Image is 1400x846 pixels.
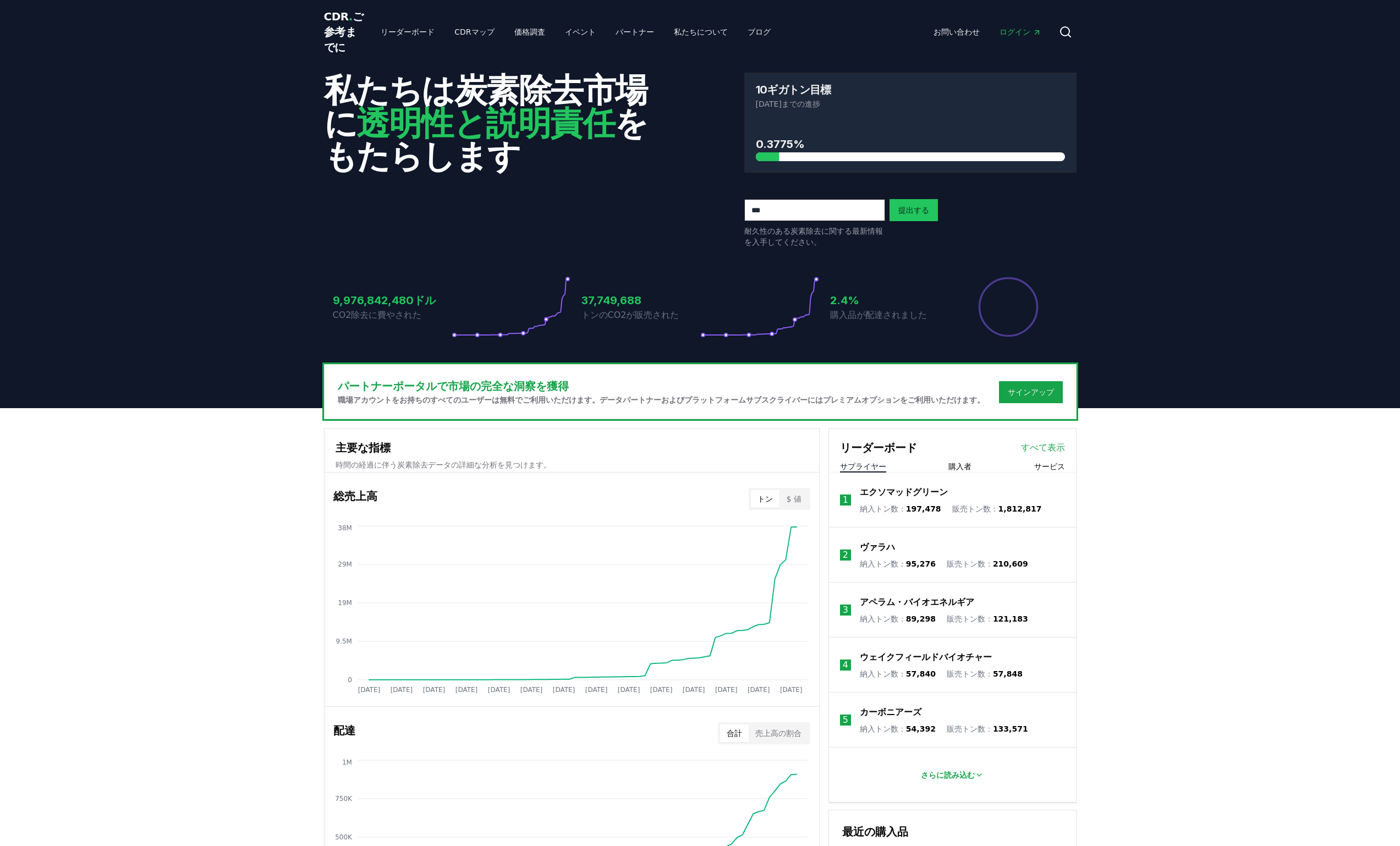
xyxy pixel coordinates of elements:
[898,724,906,733] font: ：
[991,504,998,513] font: ：
[993,724,1028,733] font: 133,571
[335,833,353,841] tspan: 500K
[1008,388,1054,397] font: サインアップ
[739,22,779,42] a: ブログ
[830,294,859,307] font: 2.4%
[372,22,443,42] a: リーダーボード
[860,541,895,554] a: ヴァラハ
[338,380,569,393] font: パートナーポータルで市場の完全な洞察を獲得
[952,504,991,513] font: 販売トン数
[581,294,641,307] font: 37,749,688
[898,614,906,623] font: ：
[748,28,771,36] font: ブログ
[338,599,352,607] tspan: 19M
[506,22,554,42] a: 価格調査
[1021,442,1065,453] font: すべて表示
[756,138,805,151] font: 0.3775%
[860,487,948,497] font: エクソマッドグリーン
[674,28,728,36] font: 私たちについて
[727,729,742,738] font: 合計
[840,441,917,454] font: リーダーボード
[843,660,848,670] font: 4
[455,686,477,694] tspan: [DATE]
[335,795,353,803] tspan: 750K
[372,22,779,42] nav: 主要
[616,28,654,36] font: パートナー
[921,771,975,779] font: さらに読み込む
[757,495,773,503] font: トン
[1034,462,1065,471] font: サービス
[906,559,936,568] font: 95,276
[843,550,848,560] font: 2
[324,9,364,55] a: CDR.ご参考までに
[860,669,898,678] font: 納入トン数
[581,310,679,320] font: トンのCO2が販売された
[333,724,355,737] font: 配達
[860,706,921,719] a: カーボニアーズ
[786,495,801,503] font: $ 値
[898,504,906,513] font: ：
[585,686,607,694] tspan: [DATE]
[748,686,770,694] tspan: [DATE]
[338,395,985,404] font: 職場アカウントをお持ちのすべてのユーザーは無料でご利用いただけます。データパートナーおよびプラットフォームサブスクライバーにはプレミアムオプションをご利用いただけます。
[978,276,1039,338] div: 配達された売上の割合
[333,490,377,503] font: 総売上高
[1008,387,1054,398] a: サインアップ
[860,597,974,607] font: アペラム・バイオエネルギア
[780,686,803,694] tspan: [DATE]
[552,686,575,694] tspan: [DATE]
[349,10,353,23] font: .
[358,686,380,694] tspan: [DATE]
[947,559,985,568] font: 販売トン数
[338,524,352,532] tspan: 38M
[830,310,927,320] font: 購入品が配達されました
[991,22,1050,42] a: ログイン
[1021,441,1065,454] a: すべて表示
[665,22,737,42] a: 私たちについて
[446,22,503,42] a: CDRマップ
[715,686,738,694] tspan: [DATE]
[985,614,993,623] font: ：
[842,825,908,838] font: 最近の購入品
[336,460,551,469] font: 時間の経過に伴う炭素除去データの詳細な分析を見つけます。
[607,22,663,42] a: パートナー
[1000,28,1030,36] font: ログイン
[912,764,992,786] button: さらに読み込む
[860,707,921,717] font: カーボニアーズ
[338,561,352,568] tspan: 29M
[947,724,985,733] font: 販売トン数
[650,686,673,694] tspan: [DATE]
[422,686,445,694] tspan: [DATE]
[324,100,647,178] font: をもたらします
[556,22,605,42] a: イベント
[756,83,831,96] font: 10ギガトン目標
[898,669,906,678] font: ：
[336,441,391,454] font: 主要な指標
[890,199,938,221] button: 提出する
[985,669,993,678] font: ：
[906,614,936,623] font: 89,298
[906,669,936,678] font: 57,840
[683,686,705,694] tspan: [DATE]
[840,462,886,471] font: サプライヤー
[993,669,1023,678] font: 57,848
[744,227,883,246] font: 耐久性のある炭素除去に関する最新情報を入手してください。
[756,100,820,108] font: [DATE]までの進捗
[985,559,993,568] font: ：
[998,504,1042,513] font: 1,812,817
[860,596,974,609] a: アペラム・バイオエネルギア
[333,294,436,307] font: 9,976,842,480ドル
[356,100,614,145] font: 透明性と説明責任
[514,28,545,36] font: 価格調査
[381,28,435,36] font: リーダーボード
[755,729,801,738] font: 売上高の割合
[906,504,941,513] font: 197,478
[843,495,848,505] font: 1
[993,559,1028,568] font: 210,609
[487,686,510,694] tspan: [DATE]
[324,10,364,54] font: ご参考までに
[520,686,542,694] tspan: [DATE]
[925,22,989,42] a: お問い合わせ
[565,28,596,36] font: イベント
[934,28,980,36] font: お問い合わせ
